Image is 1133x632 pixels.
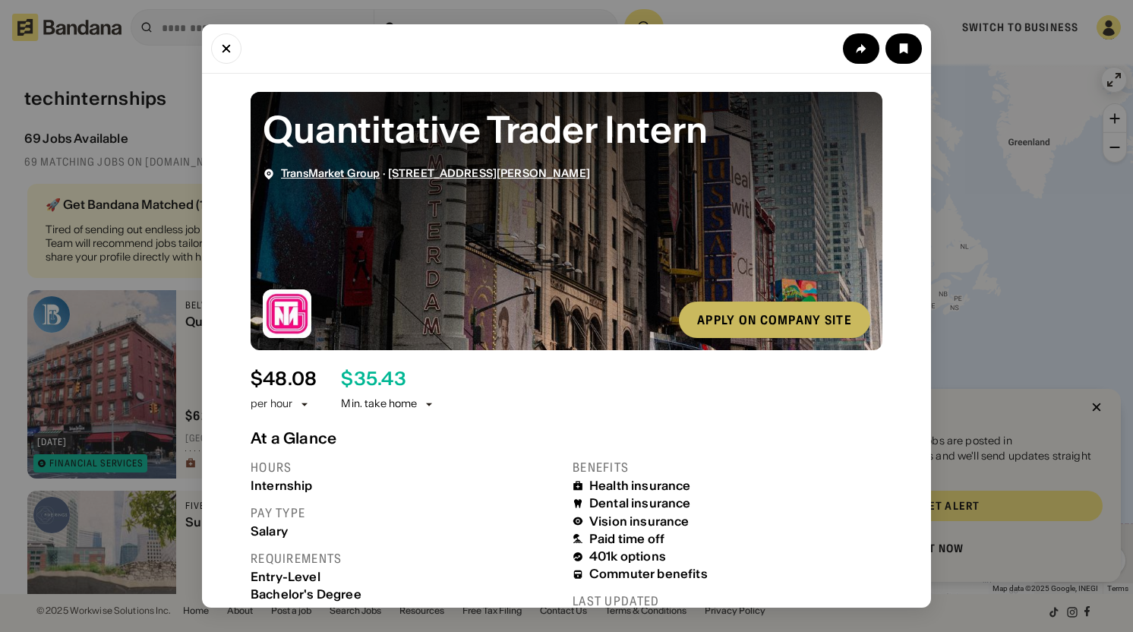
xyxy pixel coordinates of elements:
div: Quantitative Trader Intern [263,104,870,155]
div: Last updated [573,593,882,609]
div: Internship [251,479,560,493]
div: per hour [251,397,292,412]
div: At a Glance [251,429,882,447]
div: Commuter benefits [589,567,708,581]
div: Vision insurance [589,514,690,529]
div: Bachelor's Degree [251,587,560,602]
div: $ 48.08 [251,368,317,390]
div: Entry-Level [251,570,560,584]
div: Min. take home [341,397,435,412]
button: Close [211,33,241,64]
div: Benefits [573,460,882,476]
div: Dental insurance [589,496,691,510]
div: Hours [251,460,560,476]
div: $ 35.43 [341,368,406,390]
a: Apply on company site [679,302,870,338]
div: Paid time off [589,532,664,546]
a: [STREET_ADDRESS][PERSON_NAME] [388,166,590,180]
div: 401k options [589,549,666,564]
div: · [281,167,590,180]
div: Requirements [251,551,560,567]
img: TransMarket Group logo [263,289,311,338]
div: Apply on company site [697,314,852,326]
div: Salary [251,524,560,539]
div: Health insurance [589,479,691,493]
a: TransMarket Group [281,166,380,180]
div: Pay type [251,505,560,521]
